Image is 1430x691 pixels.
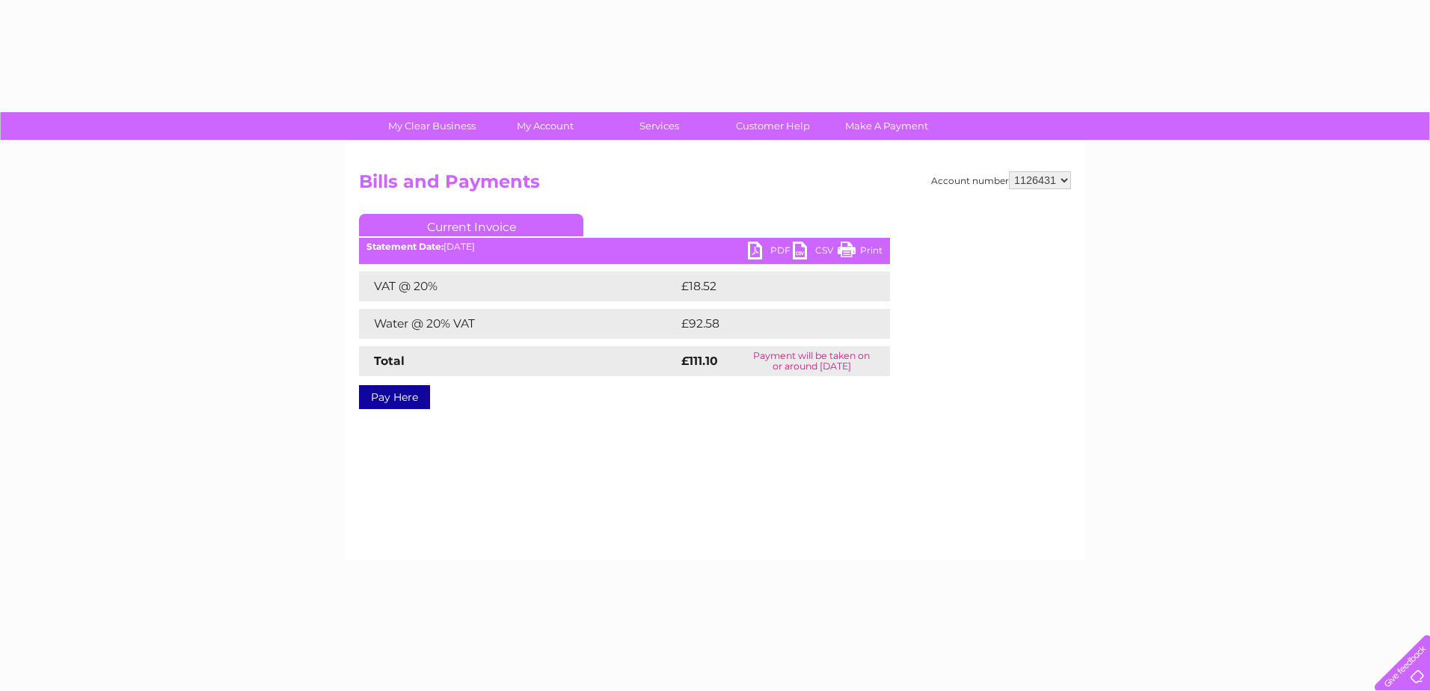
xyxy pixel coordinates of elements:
td: Payment will be taken on or around [DATE] [733,346,890,376]
a: Pay Here [359,385,430,409]
div: [DATE] [359,242,890,252]
a: Customer Help [711,112,835,140]
a: Make A Payment [825,112,948,140]
a: PDF [748,242,793,263]
a: Print [838,242,883,263]
a: Current Invoice [359,214,583,236]
a: Services [598,112,721,140]
strong: Total [374,354,405,368]
a: CSV [793,242,838,263]
div: Account number [931,171,1071,189]
a: My Clear Business [370,112,494,140]
td: VAT @ 20% [359,271,678,301]
a: My Account [484,112,607,140]
h2: Bills and Payments [359,171,1071,200]
td: £92.58 [678,309,860,339]
td: Water @ 20% VAT [359,309,678,339]
b: Statement Date: [366,241,444,252]
td: £18.52 [678,271,859,301]
strong: £111.10 [681,354,718,368]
